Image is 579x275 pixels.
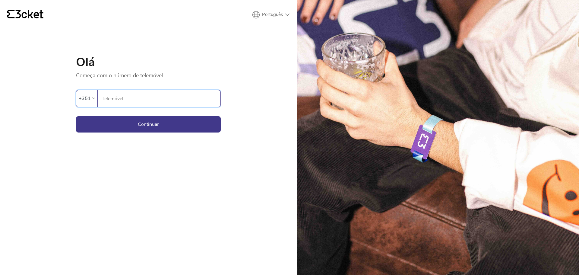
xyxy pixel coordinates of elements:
input: Telemóvel [101,90,220,107]
a: {' '} [7,10,43,20]
div: +351 [79,94,91,103]
p: Começa com o número de telemóvel [76,68,221,79]
label: Telemóvel [98,90,220,107]
h1: Olá [76,56,221,68]
g: {' '} [7,10,14,18]
button: Continuar [76,116,221,133]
